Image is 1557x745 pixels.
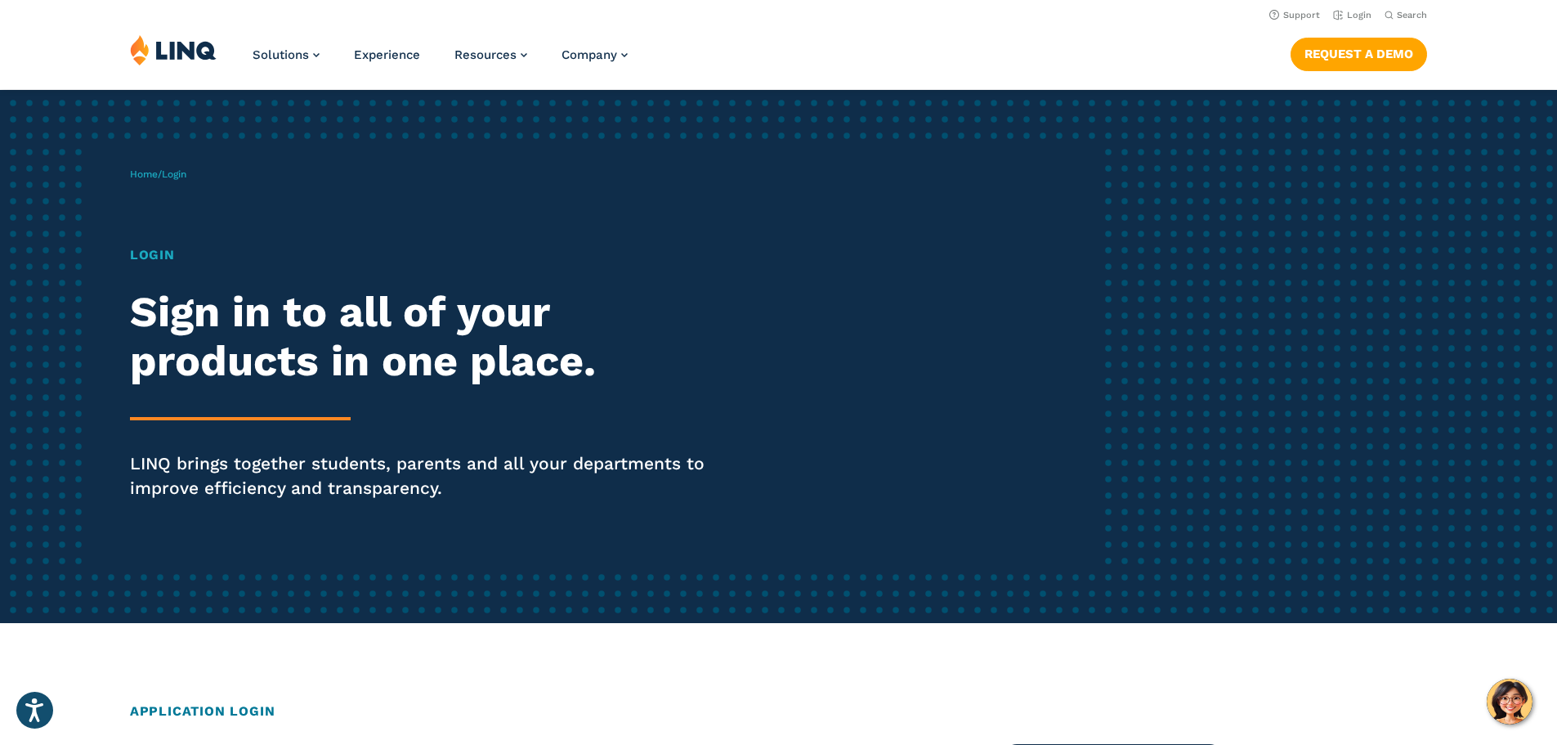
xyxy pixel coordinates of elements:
[253,47,320,62] a: Solutions
[130,168,186,180] span: /
[1487,679,1532,725] button: Hello, have a question? Let’s chat.
[454,47,527,62] a: Resources
[1397,10,1427,20] span: Search
[1269,10,1320,20] a: Support
[253,34,628,88] nav: Primary Navigation
[130,288,730,386] h2: Sign in to all of your products in one place.
[1385,9,1427,21] button: Open Search Bar
[130,245,730,265] h1: Login
[562,47,617,62] span: Company
[130,702,1427,721] h2: Application Login
[162,168,186,180] span: Login
[1333,10,1371,20] a: Login
[562,47,628,62] a: Company
[130,34,217,65] img: LINQ | K‑12 Software
[354,47,420,62] a: Experience
[130,168,158,180] a: Home
[253,47,309,62] span: Solutions
[130,451,730,500] p: LINQ brings together students, parents and all your departments to improve efficiency and transpa...
[1291,38,1427,70] a: Request a Demo
[454,47,517,62] span: Resources
[1291,34,1427,70] nav: Button Navigation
